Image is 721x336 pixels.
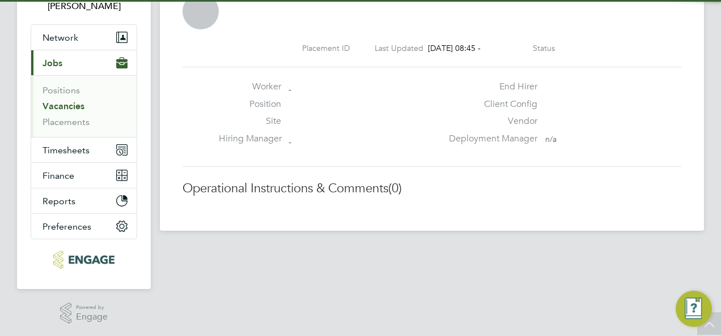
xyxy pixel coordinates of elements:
label: Placement ID [302,43,350,53]
span: Network [43,32,78,43]
span: Finance [43,170,74,181]
button: Timesheets [31,137,137,162]
button: Reports [31,188,137,213]
span: Powered by [76,303,108,312]
span: Engage [76,312,108,322]
span: Jobs [43,58,62,68]
span: [DATE] 08:45 - [428,43,481,53]
label: Worker [219,81,281,93]
label: Last Updated [375,43,423,53]
span: Timesheets [43,145,90,156]
label: Status [533,43,555,53]
span: n/a [545,134,557,144]
label: Client Config [442,98,537,110]
button: Network [31,25,137,50]
label: Deployment Manager [442,133,537,145]
img: educationmattersgroup-logo-retina.png [53,251,114,269]
button: Jobs [31,50,137,75]
a: Positions [43,85,80,96]
button: Finance [31,163,137,188]
span: (0) [388,180,402,196]
button: Engage Resource Center [676,291,712,327]
label: Site [219,115,281,127]
h3: Operational Instructions & Comments [183,180,681,197]
label: Hiring Manager [219,133,281,145]
div: Jobs [31,75,137,137]
a: Vacancies [43,101,84,111]
span: Preferences [43,221,91,232]
button: Preferences [31,214,137,239]
label: End Hirer [442,81,537,93]
a: Powered byEngage [60,303,108,324]
span: Reports [43,196,75,206]
a: Go to home page [31,251,137,269]
label: Position [219,98,281,110]
a: Placements [43,117,90,127]
label: Vendor [442,115,537,127]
